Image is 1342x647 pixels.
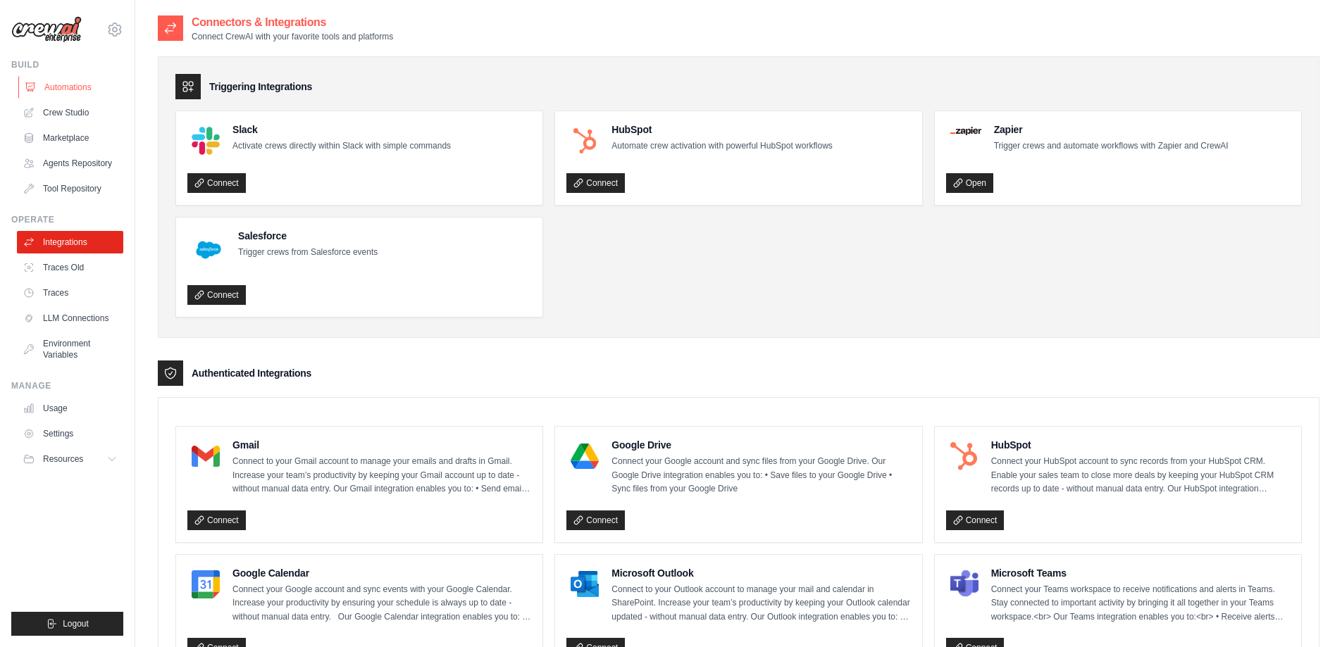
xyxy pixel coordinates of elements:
[991,583,1290,624] p: Connect your Teams workspace to receive notifications and alerts in Teams. Stay connected to impo...
[209,80,312,94] h3: Triggering Integrations
[187,285,246,305] a: Connect
[17,282,123,304] a: Traces
[17,231,123,253] a: Integrations
[611,139,832,153] p: Automate crew activation with powerful HubSpot workflows
[192,366,311,380] h3: Authenticated Integrations
[192,442,220,470] img: Gmail Logo
[17,256,123,279] a: Traces Old
[11,612,123,636] button: Logout
[17,177,123,200] a: Tool Repository
[946,173,993,193] a: Open
[232,455,531,496] p: Connect to your Gmail account to manage your emails and drafts in Gmail. Increase your team’s pro...
[238,246,378,260] p: Trigger crews from Salesforce events
[991,438,1290,452] h4: HubSpot
[611,583,910,624] p: Connect to your Outlook account to manage your mail and calendar in SharePoint. Increase your tea...
[17,127,123,149] a: Marketplace
[232,139,451,153] p: Activate crews directly within Slack with simple commands
[192,127,220,155] img: Slack Logo
[17,448,123,470] button: Resources
[17,307,123,329] a: LLM Connections
[17,101,123,124] a: Crew Studio
[571,570,599,598] img: Microsoft Outlook Logo
[611,455,910,496] p: Connect your Google account and sync files from your Google Drive. Our Google Drive integration e...
[43,453,83,465] span: Resources
[232,438,531,452] h4: Gmail
[11,59,123,70] div: Build
[192,14,393,31] h2: Connectors & Integrations
[192,31,393,42] p: Connect CrewAI with your favorite tools and platforms
[950,442,978,470] img: HubSpot Logo
[950,127,981,135] img: Zapier Logo
[11,16,82,43] img: Logo
[18,76,125,99] a: Automations
[238,229,378,243] h4: Salesforce
[994,123,1229,137] h4: Zapier
[17,422,123,445] a: Settings
[571,127,599,155] img: HubSpot Logo
[17,152,123,175] a: Agents Repository
[611,123,832,137] h4: HubSpot
[566,510,625,530] a: Connect
[991,455,1290,496] p: Connect your HubSpot account to sync records from your HubSpot CRM. Enable your sales team to clo...
[611,438,910,452] h4: Google Drive
[232,123,451,137] h4: Slack
[17,332,123,366] a: Environment Variables
[611,566,910,580] h4: Microsoft Outlook
[17,397,123,420] a: Usage
[192,570,220,598] img: Google Calendar Logo
[187,173,246,193] a: Connect
[991,566,1290,580] h4: Microsoft Teams
[11,380,123,391] div: Manage
[232,583,531,624] p: Connect your Google account and sync events with your Google Calendar. Increase your productivity...
[63,618,89,629] span: Logout
[994,139,1229,153] p: Trigger crews and automate workflows with Zapier and CrewAI
[192,233,225,267] img: Salesforce Logo
[571,442,599,470] img: Google Drive Logo
[950,570,978,598] img: Microsoft Teams Logo
[566,173,625,193] a: Connect
[187,510,246,530] a: Connect
[11,214,123,225] div: Operate
[946,510,1005,530] a: Connect
[232,566,531,580] h4: Google Calendar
